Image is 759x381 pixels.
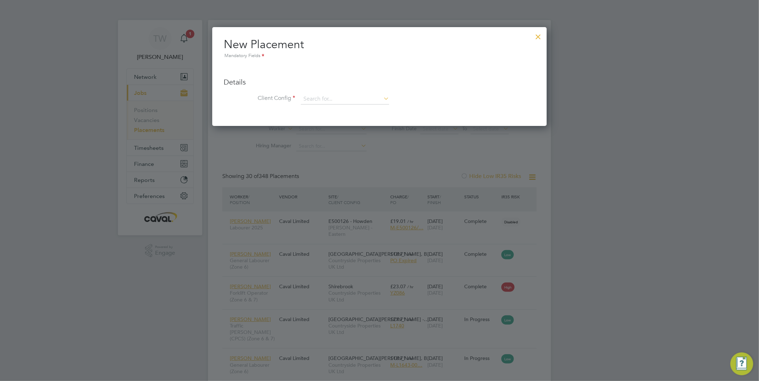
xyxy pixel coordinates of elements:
[224,37,535,60] h2: New Placement
[224,95,295,102] label: Client Config
[730,352,753,375] button: Engage Resource Center
[301,94,389,105] input: Search for...
[224,52,535,60] div: Mandatory Fields
[224,77,535,87] h3: Details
